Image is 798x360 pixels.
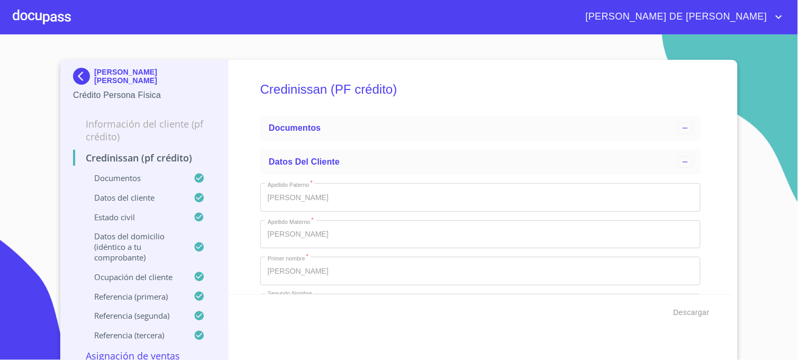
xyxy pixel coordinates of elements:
span: Documentos [269,123,321,132]
div: Datos del cliente [260,149,701,175]
p: Información del cliente (PF crédito) [73,118,215,143]
p: Referencia (primera) [73,291,194,302]
img: Docupass spot blue [73,68,94,85]
p: Datos del cliente [73,192,194,203]
h5: Credinissan (PF crédito) [260,68,701,111]
p: Ocupación del Cliente [73,272,194,282]
div: Documentos [260,115,701,141]
p: Credinissan (PF crédito) [73,151,215,164]
button: account of current user [578,8,785,25]
span: Descargar [674,306,710,319]
p: Datos del domicilio (idéntico a tu comprobante) [73,231,194,263]
span: [PERSON_NAME] DE [PERSON_NAME] [578,8,773,25]
p: Referencia (tercera) [73,330,194,340]
p: [PERSON_NAME] [PERSON_NAME] [94,68,215,85]
span: Datos del cliente [269,157,340,166]
button: Descargar [669,303,714,322]
p: Estado Civil [73,212,194,222]
p: Documentos [73,173,194,183]
p: Crédito Persona Física [73,89,215,102]
div: [PERSON_NAME] [PERSON_NAME] [73,68,215,89]
p: Referencia (segunda) [73,310,194,321]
